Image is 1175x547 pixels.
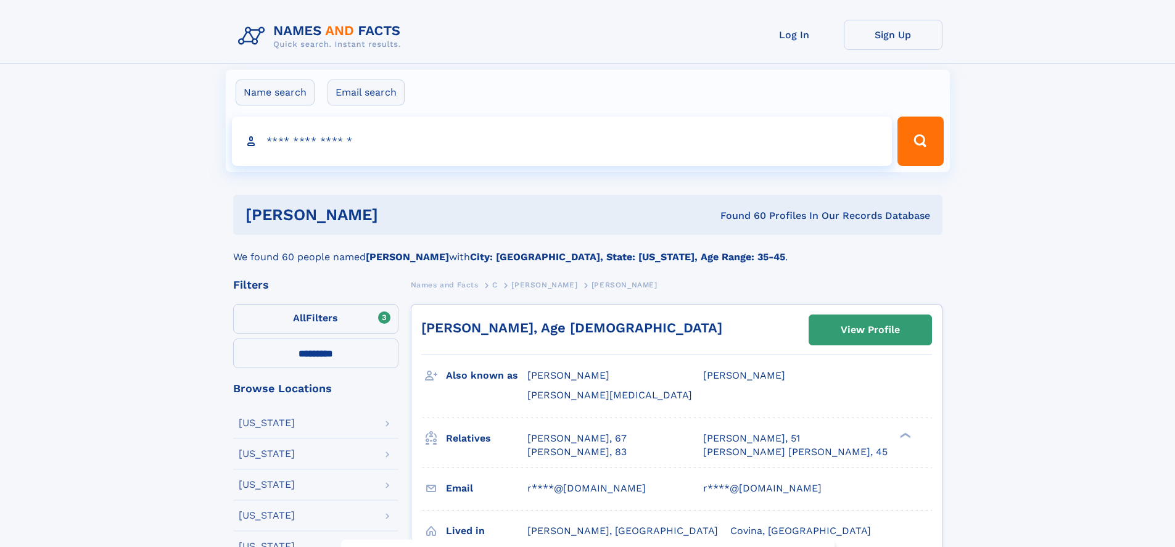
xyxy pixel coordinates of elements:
[421,320,722,335] a: [PERSON_NAME], Age [DEMOGRAPHIC_DATA]
[233,20,411,53] img: Logo Names and Facts
[470,251,785,263] b: City: [GEOGRAPHIC_DATA], State: [US_STATE], Age Range: 35-45
[841,316,900,344] div: View Profile
[446,428,527,449] h3: Relatives
[527,445,627,459] a: [PERSON_NAME], 83
[293,312,306,324] span: All
[446,520,527,541] h3: Lived in
[703,369,785,381] span: [PERSON_NAME]
[844,20,942,50] a: Sign Up
[527,525,718,537] span: [PERSON_NAME], [GEOGRAPHIC_DATA]
[527,369,609,381] span: [PERSON_NAME]
[592,281,658,289] span: [PERSON_NAME]
[745,20,844,50] a: Log In
[232,117,893,166] input: search input
[233,383,398,394] div: Browse Locations
[703,432,800,445] a: [PERSON_NAME], 51
[809,315,931,345] a: View Profile
[239,511,295,520] div: [US_STATE]
[411,277,479,292] a: Names and Facts
[511,277,577,292] a: [PERSON_NAME]
[239,449,295,459] div: [US_STATE]
[446,365,527,386] h3: Also known as
[239,418,295,428] div: [US_STATE]
[233,304,398,334] label: Filters
[527,389,692,401] span: [PERSON_NAME][MEDICAL_DATA]
[511,281,577,289] span: [PERSON_NAME]
[527,432,627,445] a: [PERSON_NAME], 67
[328,80,405,105] label: Email search
[549,209,930,223] div: Found 60 Profiles In Our Records Database
[233,235,942,265] div: We found 60 people named with .
[492,281,498,289] span: C
[730,525,871,537] span: Covina, [GEOGRAPHIC_DATA]
[236,80,315,105] label: Name search
[245,207,550,223] h1: [PERSON_NAME]
[233,279,398,290] div: Filters
[366,251,449,263] b: [PERSON_NAME]
[446,478,527,499] h3: Email
[492,277,498,292] a: C
[897,431,912,439] div: ❯
[239,480,295,490] div: [US_STATE]
[897,117,943,166] button: Search Button
[703,445,888,459] a: [PERSON_NAME] [PERSON_NAME], 45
